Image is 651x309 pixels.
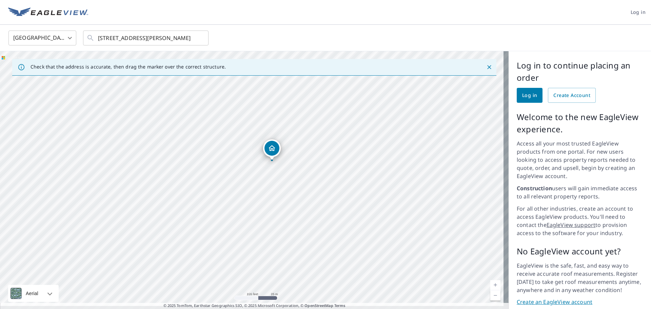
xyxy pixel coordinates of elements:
span: Create Account [553,91,590,100]
span: Log in [522,91,537,100]
a: Create an EagleView account [517,298,643,306]
p: Access all your most trusted EagleView products from one portal. For new users looking to access ... [517,139,643,180]
div: Dropped pin, building 1, Residential property, 32 Benton Ave Great Barrington, MA 01230 [263,139,281,160]
div: Aerial [24,285,40,302]
p: users will gain immediate access to all relevant property reports. [517,184,643,200]
div: Aerial [8,285,59,302]
input: Search by address or latitude-longitude [98,28,195,47]
p: EagleView is the safe, fast, and easy way to receive accurate roof measurements. Register [DATE] ... [517,262,643,294]
a: Log in [517,88,542,103]
div: [GEOGRAPHIC_DATA] [8,28,76,47]
p: Log in to continue placing an order [517,59,643,84]
a: Current Level 18, Zoom In [490,280,500,290]
a: Terms [334,303,346,308]
a: EagleView support [547,221,596,229]
p: For all other industries, create an account to access EagleView products. You'll need to contact ... [517,205,643,237]
a: Create Account [548,88,596,103]
p: No EagleView account yet? [517,245,643,257]
img: EV Logo [8,7,88,18]
span: © 2025 TomTom, Earthstar Geographics SIO, © 2025 Microsoft Corporation, © [163,303,346,309]
p: Check that the address is accurate, then drag the marker over the correct structure. [31,64,226,70]
p: Welcome to the new EagleView experience. [517,111,643,135]
button: Close [485,63,494,72]
strong: Construction [517,185,552,192]
a: Current Level 18, Zoom Out [490,290,500,301]
span: Log in [631,8,646,17]
a: OpenStreetMap [304,303,333,308]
